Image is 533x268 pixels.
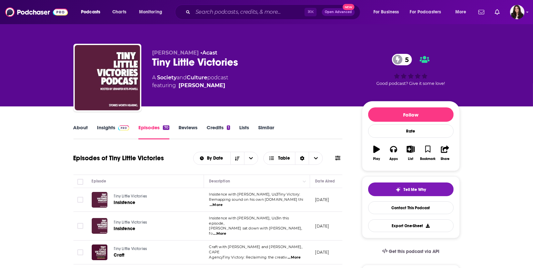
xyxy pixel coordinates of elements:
p: [DATE] [315,197,329,202]
button: Follow [368,107,454,122]
span: Podcasts [81,8,100,17]
a: Credits1 [207,124,230,139]
a: 5 [392,54,412,65]
a: Insistence [114,226,192,232]
button: List [402,141,419,165]
h1: Episodes of Tiny Little Victories [73,154,164,162]
div: Date Aired [315,177,335,185]
span: Toggle select row [77,197,83,203]
span: New [343,4,354,10]
p: [DATE] [315,223,329,229]
img: Tiny Little Victories [75,45,140,110]
button: Apps [385,141,402,165]
p: [DATE] [315,249,329,255]
span: More [455,8,466,17]
div: Share [441,157,449,161]
div: Rate [368,124,454,138]
span: Tiny Little Victories [114,246,147,251]
span: [PERSON_NAME] sat down with [PERSON_NAME], fo [209,226,302,236]
a: Society [157,74,177,81]
span: Table [278,156,290,161]
img: Podchaser Pro [118,125,130,131]
span: Charts [112,8,126,17]
div: A podcast [152,74,228,89]
button: Bookmark [419,141,436,165]
span: Toggle select row [77,249,83,255]
a: Tiny Little Victories [114,194,192,199]
a: Jennifer Kite-Powell [179,82,226,89]
span: Remapping sound on his own [DOMAIN_NAME] thi [209,197,304,202]
a: Similar [258,124,274,139]
div: Episode [92,177,106,185]
span: ⌘ K [305,8,317,16]
a: Get this podcast via API [377,244,445,260]
div: 70 [163,125,169,130]
button: Play [368,141,385,165]
button: open menu [451,7,475,17]
span: Toggle select row [77,223,83,229]
span: • [201,50,218,56]
img: Podchaser - Follow, Share and Rate Podcasts [5,6,68,18]
div: List [408,157,414,161]
span: 5 [399,54,412,65]
button: open menu [134,7,171,17]
button: Column Actions [301,178,308,185]
button: open menu [76,7,109,17]
button: open menu [406,7,451,17]
span: Tiny Little Victories [114,194,147,198]
div: Play [373,157,380,161]
span: featuring [152,82,228,89]
span: Insistence [114,226,135,231]
span: Insistence [114,200,135,205]
span: For Podcasters [410,8,441,17]
button: Choose View [263,152,323,165]
span: ...More [213,231,226,236]
a: Acast [203,50,218,56]
a: Episodes70 [138,124,169,139]
span: Good podcast? Give it some love! [377,81,445,86]
a: Charts [108,7,130,17]
button: Show profile menu [510,5,525,19]
button: tell me why sparkleTell Me Why [368,182,454,196]
span: Open Advanced [325,10,352,14]
a: Tiny Little Victories [114,246,192,252]
div: 5Good podcast? Give it some love! [362,50,460,90]
img: User Profile [510,5,525,19]
span: ...More [210,202,223,208]
span: Tiny Little Victories [114,220,147,225]
span: Monitoring [139,8,162,17]
a: Culture [187,74,208,81]
div: Apps [389,157,398,161]
span: AgencyTiny Victory: Reclaiming the creativ [209,255,287,260]
span: Logged in as RebeccaShapiro [510,5,525,19]
button: open menu [369,7,407,17]
span: Tell Me Why [403,187,426,192]
span: ...More [288,255,301,260]
button: Sort Direction [230,152,244,165]
span: By Date [207,156,225,161]
span: For Business [373,8,399,17]
button: open menu [194,156,230,161]
img: tell me why sparkle [396,187,401,192]
span: Insistence with [PERSON_NAME], Us3Tiny Victory: [209,192,300,197]
a: Show notifications dropdown [476,7,487,18]
a: Reviews [179,124,197,139]
button: Export One-Sheet [368,219,454,232]
a: Insistence [114,199,192,206]
a: InsightsPodchaser Pro [97,124,130,139]
h2: Choose List sort [193,152,258,165]
span: Craft [114,252,125,258]
span: and [177,74,187,81]
button: open menu [244,152,258,165]
button: Open AdvancedNew [322,8,355,16]
span: Insistence with [PERSON_NAME], Us3In this episode, [209,216,289,226]
a: Tiny Little Victories [114,220,192,226]
span: Craft with [PERSON_NAME] and [PERSON_NAME], CAPE [209,244,302,254]
div: Bookmark [420,157,435,161]
span: Get this podcast via API [389,249,439,254]
div: Search podcasts, credits, & more... [181,5,367,20]
div: Description [209,177,230,185]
